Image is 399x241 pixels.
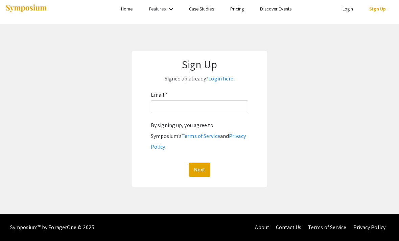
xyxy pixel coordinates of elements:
[149,6,166,12] a: Features
[255,224,269,231] a: About
[151,132,246,150] a: Privacy Policy
[139,58,260,71] h1: Sign Up
[151,120,248,152] div: By signing up, you agree to Symposium’s and .
[276,224,301,231] a: Contact Us
[121,6,133,12] a: Home
[5,4,47,13] img: Symposium by ForagerOne
[189,163,210,177] button: Next
[369,6,386,12] a: Sign Up
[353,224,385,231] a: Privacy Policy
[151,90,168,100] label: Email:
[308,224,347,231] a: Terms of Service
[10,214,94,241] div: Symposium™ by ForagerOne © 2025
[189,6,214,12] a: Case Studies
[343,6,353,12] a: Login
[260,6,291,12] a: Discover Events
[5,211,29,236] iframe: Chat
[208,75,234,82] a: Login here.
[167,5,175,13] mat-icon: Expand Features list
[139,73,260,84] p: Signed up already?
[182,132,220,140] a: Terms of Service
[230,6,244,12] a: Pricing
